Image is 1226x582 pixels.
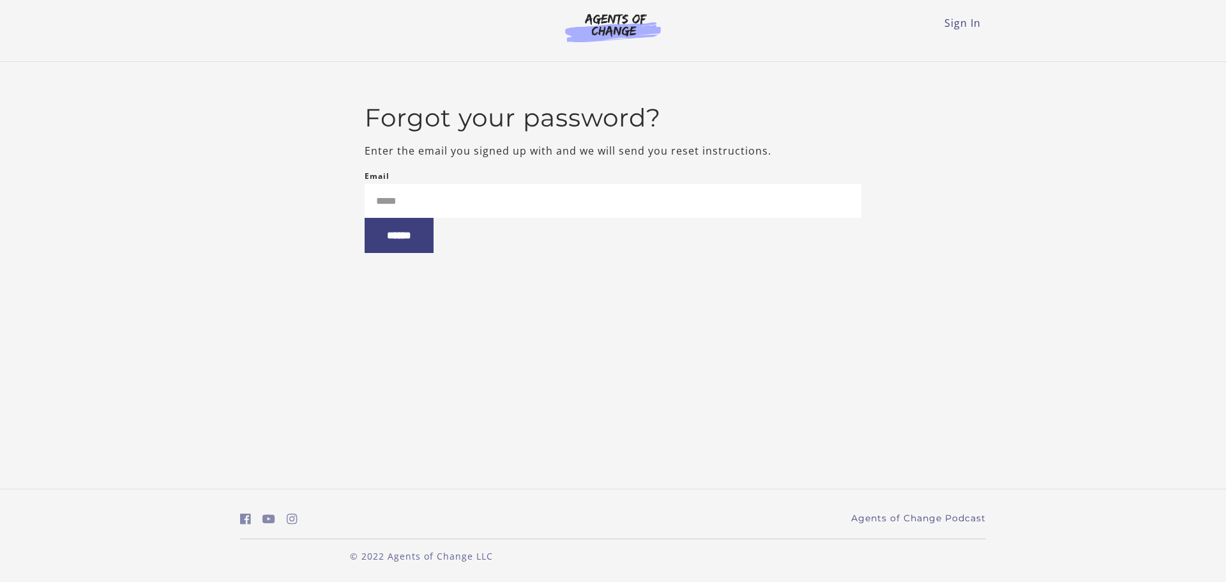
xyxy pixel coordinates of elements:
a: Agents of Change Podcast [851,512,986,525]
a: https://www.facebook.com/groups/aswbtestprep (Open in a new window) [240,510,251,528]
h2: Forgot your password? [365,103,862,133]
a: https://www.instagram.com/agentsofchangeprep/ (Open in a new window) [287,510,298,528]
i: https://www.instagram.com/agentsofchangeprep/ (Open in a new window) [287,513,298,525]
p: © 2022 Agents of Change LLC [240,549,603,563]
a: Sign In [944,16,981,30]
i: https://www.facebook.com/groups/aswbtestprep (Open in a new window) [240,513,251,525]
label: Email [365,169,390,184]
p: Enter the email you signed up with and we will send you reset instructions. [365,143,862,158]
i: https://www.youtube.com/c/AgentsofChangeTestPrepbyMeaganMitchell (Open in a new window) [262,513,275,525]
a: https://www.youtube.com/c/AgentsofChangeTestPrepbyMeaganMitchell (Open in a new window) [262,510,275,528]
img: Agents of Change Logo [552,13,674,42]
